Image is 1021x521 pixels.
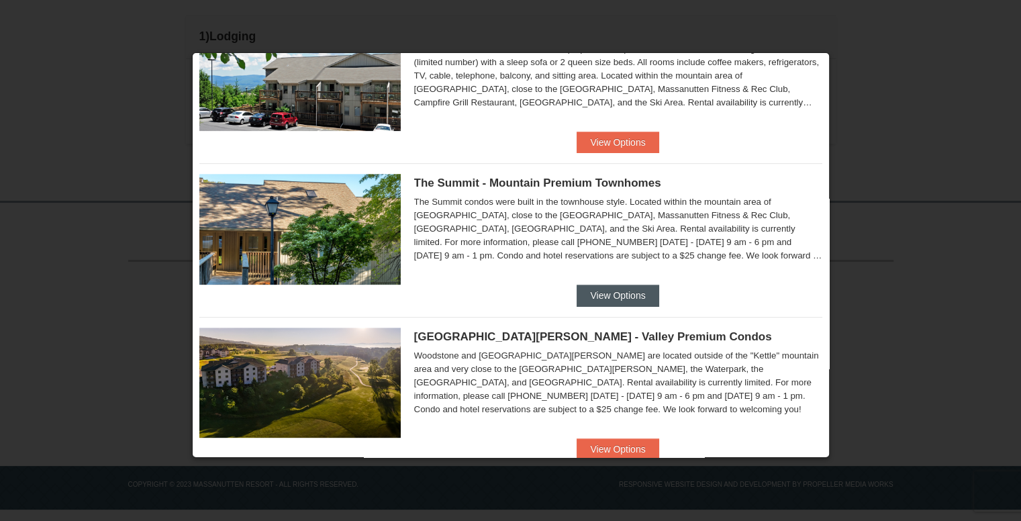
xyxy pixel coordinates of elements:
[414,330,772,343] span: [GEOGRAPHIC_DATA][PERSON_NAME] - Valley Premium Condos
[577,132,659,153] button: View Options
[414,349,822,416] div: Woodstone and [GEOGRAPHIC_DATA][PERSON_NAME] are located outside of the "Kettle" mountain area an...
[199,174,401,284] img: 19219034-1-0eee7e00.jpg
[414,177,661,189] span: The Summit - Mountain Premium Townhomes
[414,42,822,109] div: Massanutten Resort Hotels rooms sleep up to 4 occupants and offer a choice of 1 king size bed (li...
[199,21,401,131] img: 19219026-1-e3b4ac8e.jpg
[199,328,401,438] img: 19219041-4-ec11c166.jpg
[414,195,822,263] div: The Summit condos were built in the townhouse style. Located within the mountain area of [GEOGRAP...
[577,438,659,460] button: View Options
[577,285,659,306] button: View Options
